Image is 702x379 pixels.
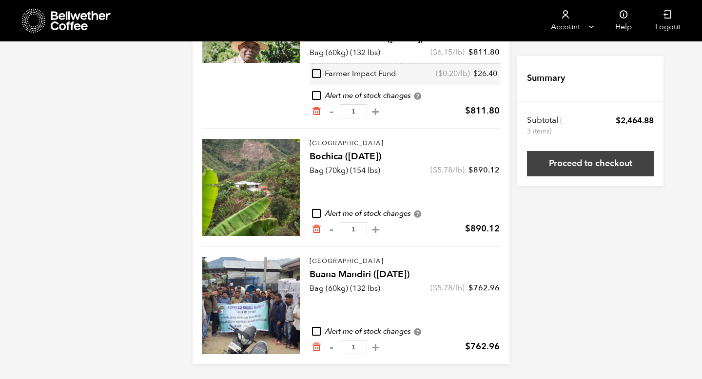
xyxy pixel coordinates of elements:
[325,225,337,234] button: -
[468,165,500,175] bdi: 890.12
[430,47,465,57] span: ( /lb)
[310,165,380,176] p: Bag (70kg) (154 lbs)
[465,223,470,235] span: $
[433,47,452,57] bdi: 6.15
[310,257,500,266] p: [GEOGRAPHIC_DATA]
[310,139,500,149] p: [GEOGRAPHIC_DATA]
[527,72,565,85] h4: Summary
[436,69,470,79] span: ( /lb)
[340,222,367,236] input: Qty
[310,47,380,58] p: Bag (60kg) (132 lbs)
[465,105,470,117] span: $
[468,165,473,175] span: $
[465,341,470,353] span: $
[468,283,500,293] bdi: 762.96
[310,91,500,101] div: Alert me of stock changes
[465,223,500,235] bdi: 890.12
[465,341,500,353] bdi: 762.96
[473,68,497,79] bdi: 26.40
[312,224,321,234] a: Remove from cart
[527,151,654,176] a: Proceed to checkout
[468,47,473,57] span: $
[310,150,500,164] h4: Bochica ([DATE])
[473,68,478,79] span: $
[370,225,382,234] button: +
[340,340,367,354] input: Qty
[433,47,437,57] span: $
[340,104,367,118] input: Qty
[325,107,337,116] button: -
[616,115,654,126] bdi: 2,464.88
[433,283,452,293] bdi: 5.78
[527,115,564,136] th: Subtotal
[465,105,500,117] bdi: 811.80
[310,326,500,337] div: Alert me of stock changes
[370,342,382,352] button: +
[312,69,396,79] div: Farmer Impact Fund
[438,68,458,79] bdi: 0.20
[468,283,473,293] span: $
[312,106,321,116] a: Remove from cart
[616,115,621,126] span: $
[310,208,500,219] div: Alert me of stock changes
[430,165,465,175] span: ( /lb)
[310,283,380,294] p: Bag (60kg) (132 lbs)
[468,47,500,57] bdi: 811.80
[325,342,337,352] button: -
[430,283,465,293] span: ( /lb)
[312,342,321,352] a: Remove from cart
[433,283,437,293] span: $
[370,107,382,116] button: +
[310,268,500,282] h4: Buana Mandiri ([DATE])
[433,165,437,175] span: $
[433,165,452,175] bdi: 5.78
[438,68,443,79] span: $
